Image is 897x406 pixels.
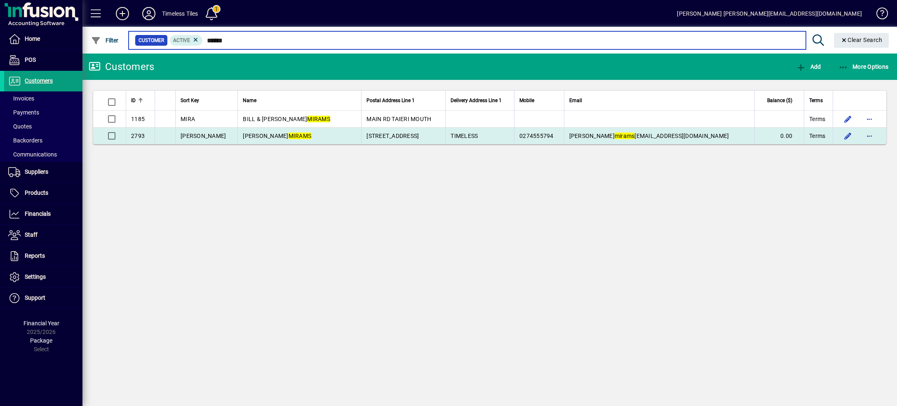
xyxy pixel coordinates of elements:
span: Clear Search [841,37,883,43]
span: Home [25,35,40,42]
span: BILL & [PERSON_NAME] [243,116,330,122]
span: Quotes [8,123,32,130]
em: mirams [615,133,635,139]
div: ID [131,96,150,105]
span: POS [25,56,36,63]
span: TIMELESS [451,133,478,139]
span: Email [569,96,582,105]
em: MIRAMS [307,116,330,122]
span: Terms [809,96,823,105]
div: Timeless Tiles [162,7,198,20]
span: [PERSON_NAME] [181,133,226,139]
em: MIRAMS [289,133,312,139]
span: [STREET_ADDRESS] [366,133,419,139]
span: Settings [25,273,46,280]
a: POS [4,50,82,70]
span: MAIN RD TAIERI MOUTH [366,116,431,122]
span: Financials [25,210,51,217]
button: Edit [841,112,855,126]
span: Products [25,189,48,196]
span: 1185 [131,116,145,122]
button: Add [109,6,136,21]
span: Sort Key [181,96,199,105]
span: 2793 [131,133,145,139]
span: Active [173,37,190,43]
button: More options [863,129,876,142]
span: Delivery Address Line 1 [451,96,502,105]
button: Profile [136,6,162,21]
a: Settings [4,267,82,287]
span: Terms [809,115,825,123]
a: Payments [4,105,82,119]
a: Products [4,183,82,203]
span: [PERSON_NAME] [EMAIL_ADDRESS][DOMAIN_NAME] [569,133,729,139]
span: Customers [25,77,53,84]
div: [PERSON_NAME] [PERSON_NAME][EMAIL_ADDRESS][DOMAIN_NAME] [677,7,862,20]
a: Support [4,288,82,308]
a: Invoices [4,91,82,105]
span: Package [30,337,52,344]
span: ID [131,96,136,105]
button: Edit [841,129,855,142]
span: [PERSON_NAME] [243,133,311,139]
a: Communications [4,147,82,161]
span: Terms [809,132,825,140]
span: Balance ($) [767,96,792,105]
mat-chip: Activation Status: Active [170,35,203,46]
button: More options [863,112,876,126]
span: Customer [139,36,164,44]
button: Filter [89,33,121,48]
div: Email [569,96,749,105]
span: Invoices [8,95,34,102]
span: Backorders [8,137,42,144]
span: Filter [91,37,119,44]
span: Name [243,96,256,105]
a: Financials [4,204,82,224]
span: 0274555794 [519,133,554,139]
div: Mobile [519,96,559,105]
span: More Options [838,63,889,70]
a: Reports [4,246,82,266]
div: Balance ($) [760,96,800,105]
div: Name [243,96,356,105]
span: Communications [8,151,57,158]
a: Quotes [4,119,82,133]
a: Suppliers [4,162,82,182]
span: Mobile [519,96,534,105]
span: Add [796,63,821,70]
span: Postal Address Line 1 [366,96,415,105]
button: Clear [834,33,889,48]
span: Staff [25,231,38,238]
span: Reports [25,252,45,259]
span: Payments [8,109,39,116]
button: More Options [836,59,891,74]
span: Support [25,294,45,301]
span: Financial Year [23,320,59,327]
div: Customers [89,60,154,73]
a: Staff [4,225,82,245]
td: 0.00 [754,128,804,144]
a: Home [4,29,82,49]
button: Add [794,59,823,74]
span: MIRA [181,116,195,122]
a: Knowledge Base [870,2,887,28]
a: Backorders [4,133,82,147]
span: Suppliers [25,168,48,175]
